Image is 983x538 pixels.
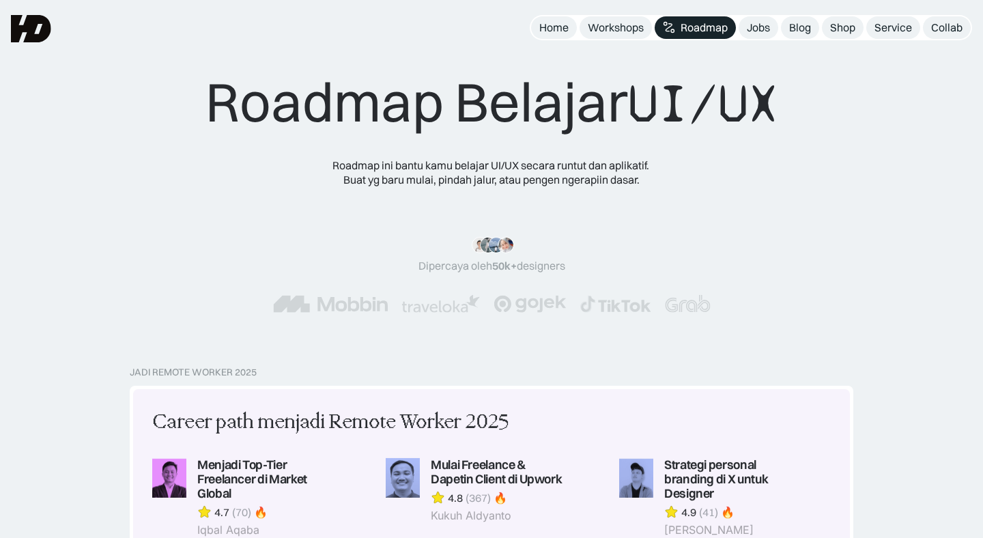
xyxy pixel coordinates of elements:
[822,16,864,39] a: Shop
[866,16,920,39] a: Service
[923,16,971,39] a: Collab
[321,158,662,187] div: Roadmap ini bantu kamu belajar UI/UX secara runtut dan aplikatif. Buat yg baru mulai, pindah jalu...
[931,20,963,35] div: Collab
[492,258,517,272] span: 50k+
[539,20,569,35] div: Home
[681,20,728,35] div: Roadmap
[580,16,652,39] a: Workshops
[874,20,912,35] div: Service
[418,258,565,272] div: Dipercaya oleh designers
[830,20,855,35] div: Shop
[747,20,770,35] div: Jobs
[130,367,257,378] div: Jadi Remote Worker 2025
[789,20,811,35] div: Blog
[152,408,509,437] div: Career path menjadi Remote Worker 2025
[628,71,778,137] span: UI/UX
[739,16,778,39] a: Jobs
[655,16,736,39] a: Roadmap
[781,16,819,39] a: Blog
[205,69,778,137] div: Roadmap Belajar
[531,16,577,39] a: Home
[588,20,644,35] div: Workshops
